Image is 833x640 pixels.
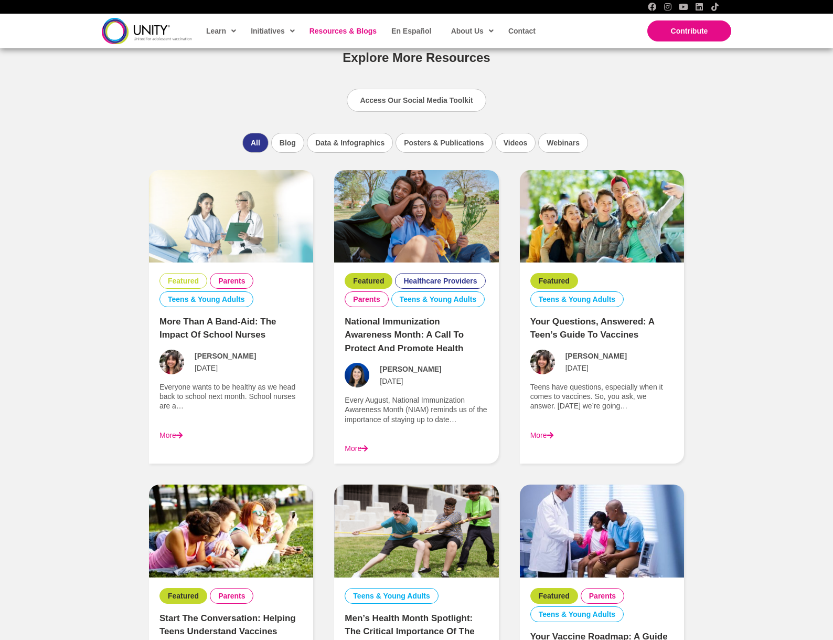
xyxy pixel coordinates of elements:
a: More [345,444,368,453]
a: Teens & Young Adults [539,610,616,619]
a: TikTok [711,3,719,11]
a: Start the Conversation: Helping Teens Understand Vaccines [159,613,296,637]
a: Contribute [647,20,731,41]
li: Data & Infographics [307,133,393,153]
li: Webinars [538,133,588,153]
a: Teens & Young Adults [353,591,430,601]
a: Resources & Blogs [304,19,381,43]
a: About Us [446,19,498,43]
img: unity-logo-dark [102,18,192,44]
p: Every August, National Immunization Awareness Month (NIAM) reminds us of the importance of stayin... [345,395,488,424]
a: More [530,431,553,439]
span: [DATE] [380,376,403,386]
span: Initiatives [251,23,295,39]
li: Videos [495,133,536,153]
span: [DATE] [565,363,589,373]
a: YouTube [679,3,688,11]
span: Learn [206,23,236,39]
a: More [159,431,183,439]
li: All [242,133,269,153]
a: Start the Conversation: Helping Teens Understand Vaccines [149,526,313,534]
a: National Immunization Awareness Month: A Call to Protect and Promote Health [334,211,498,219]
a: Teens & Young Adults [168,295,245,304]
li: Blog [271,133,304,153]
a: En Español [386,19,435,43]
a: Your Questions, Answered: A Teen’s Guide to Vaccines [520,211,684,219]
p: Everyone wants to be healthy as we head back to school next month. School nurses are a… [159,382,303,411]
a: More Than a Band-Aid: The Impact of School Nurses [149,211,313,219]
a: More Than a Band-Aid: The Impact of School Nurses [159,317,276,340]
li: Posters & Publications [396,133,492,153]
a: Featured [353,276,384,286]
a: Instagram [664,3,672,11]
span: Contact [508,27,536,35]
a: Teens & Young Adults [539,295,616,304]
a: Parents [218,276,245,286]
a: Featured [168,591,199,601]
span: [PERSON_NAME] [195,351,256,361]
a: Access Our Social Media Toolkit [347,89,486,112]
img: Avatar photo [159,350,184,374]
a: Featured [539,276,570,286]
span: Access Our Social Media Toolkit [360,96,473,104]
span: [PERSON_NAME] [380,364,441,374]
a: Parents [218,591,245,601]
a: Parents [589,591,616,601]
p: Teens have questions, especially when it comes to vaccines. So, you ask, we answer. [DATE] we’re ... [530,382,674,411]
span: En Español [391,27,431,35]
span: [DATE] [195,363,218,373]
img: Avatar photo [345,363,369,387]
a: Your Questions, Answered: A Teen’s Guide to Vaccines [530,317,655,340]
a: Your Vaccine Roadmap: A Guide for People with Weakened Immune Systems [520,526,684,534]
a: Featured [168,276,199,286]
a: Facebook [648,3,656,11]
span: Contribute [671,27,708,35]
img: Avatar photo [530,350,555,374]
a: Contact [503,19,540,43]
a: Healthcare Providers [403,276,477,286]
a: Featured [539,591,570,601]
a: Parents [353,295,380,304]
span: Explore More Resources [343,50,490,65]
a: Men’s Health Month Spotlight: The Critical Importance of the HPV Vaccine for Boys [334,526,498,534]
span: Resources & Blogs [309,27,377,35]
span: About Us [451,23,494,39]
a: Teens & Young Adults [400,295,477,304]
a: National Immunization Awareness Month: A Call to Protect and Promote Health [345,317,464,353]
a: LinkedIn [695,3,703,11]
span: [PERSON_NAME] [565,351,627,361]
